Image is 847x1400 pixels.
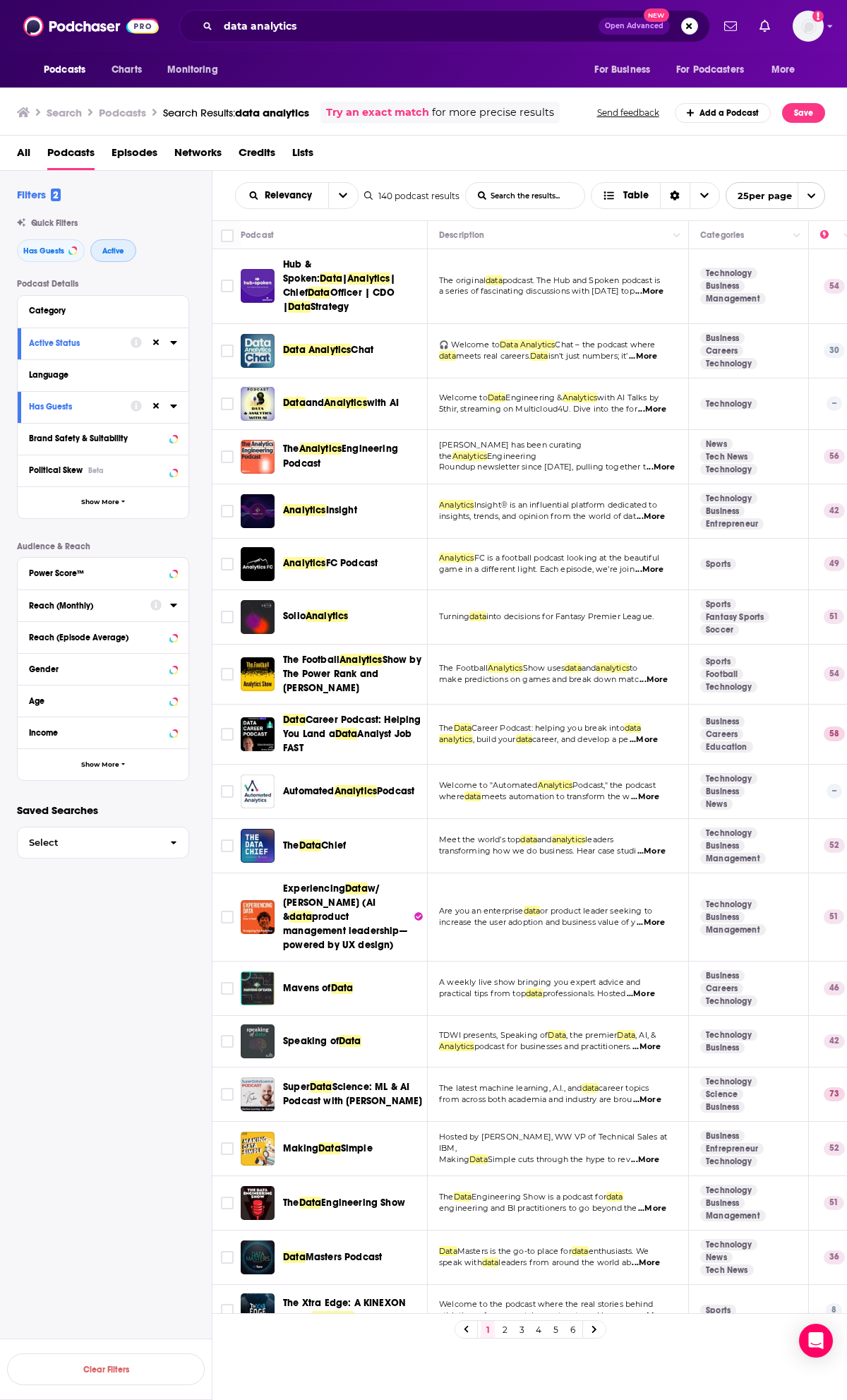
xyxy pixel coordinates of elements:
span: Data [283,714,306,726]
span: Automated [283,785,335,797]
span: Analytics [347,273,390,285]
a: Mavens ofData [283,981,353,995]
a: Making Data Simple [241,1132,275,1166]
img: Analytics Insight [241,494,275,528]
p: 54 [824,279,845,293]
button: Gender [29,659,177,677]
div: Description [439,227,484,244]
span: Mavens of [283,982,331,994]
p: Podcast Details [17,279,189,289]
button: Column Actions [788,227,805,244]
p: 30 [824,343,845,357]
div: Reach (Monthly) [29,601,141,611]
img: The Xtra Edge: A KINEXON Sports Analytics Podcast [241,1293,275,1327]
span: Chief [321,839,346,851]
span: Analytics [306,610,349,622]
span: Data [331,982,354,994]
h3: Podcasts [99,106,146,119]
span: The [283,443,299,455]
span: Insight [326,504,357,516]
a: Technology [700,899,757,910]
a: Lists [292,141,313,170]
span: Chat – the podcast where [555,340,655,349]
span: for more precise results [432,104,554,121]
span: Masters Podcast [306,1251,383,1263]
span: Analytics [283,557,326,569]
a: DataCareer Podcast: Helping You Land aDataAnalyst Job FAST [283,713,423,755]
span: Monitoring [167,60,217,80]
button: open menu [34,56,104,83]
button: open menu [667,56,764,83]
a: Business [700,1130,745,1142]
a: Sports [700,1305,736,1316]
span: Engineering Show [321,1197,405,1209]
a: Management [700,924,766,935]
span: and [306,397,325,409]
span: Select [18,838,159,847]
a: Soccer [700,624,739,635]
img: Hub & Spoken: Data | Analytics | Chief Data Officer | CDO | Data Strategy [241,269,275,303]
img: Data and Analytics with AI [241,387,275,421]
span: Analytics [324,397,367,409]
a: News [700,438,733,450]
a: Technology [700,268,757,279]
span: Networks [174,141,222,170]
span: Data [299,1197,322,1209]
a: Business [700,716,745,727]
span: Science: ML & AI Podcast with [PERSON_NAME] [283,1081,422,1107]
a: Business [700,333,745,344]
span: 🎧 Welcome to [439,340,500,349]
a: 4 [531,1321,546,1338]
a: 3 [515,1321,529,1338]
span: Engineering Podcast [283,443,398,469]
button: Brand Safety & Suitability [29,429,177,447]
span: 2 [51,189,61,201]
span: Simple [341,1142,373,1154]
div: Power Score [820,227,840,244]
span: Solio [283,610,306,622]
div: Language [29,370,168,380]
a: Technology [700,1239,757,1250]
span: The original [439,275,486,285]
span: Quick Filters [31,218,78,228]
span: For Podcasters [676,60,744,80]
svg: Add a profile image [812,11,824,22]
button: Category [29,301,177,319]
a: Speaking ofData [283,1034,361,1048]
a: DataMasters Podcast [283,1250,382,1264]
a: AnalyticsFC Podcast [283,556,378,570]
span: Hub & Spoken: [283,258,320,285]
span: Data [488,393,506,402]
a: The Data Engineering Show [241,1186,275,1220]
span: Show More [81,761,119,769]
div: Power Score™ [29,568,165,578]
a: 1 [481,1321,495,1338]
div: Search podcasts, credits, & more... [179,10,710,42]
span: Podcast [377,785,414,797]
span: Podcasts [47,141,95,170]
span: Episodes [112,141,157,170]
span: More [771,60,795,80]
span: All [17,141,30,170]
span: Analytics [563,393,598,402]
img: Super Data Science: ML & AI Podcast with Jon Krohn [241,1077,275,1111]
img: Podchaser - Follow, Share and Rate Podcasts [23,13,159,40]
span: Chat [351,344,373,356]
a: The Data Chief [241,829,275,863]
a: The Xtra Edge: A KINEXON SportsAnalyticsPodcast [283,1296,423,1324]
a: ExperiencingDataw/ [PERSON_NAME] (AI &dataproduct management leadership—powered by UX design) [283,882,423,952]
span: with AI [367,397,399,409]
a: Management [700,293,766,304]
span: a series of fascinating discussions with [DATE] top [439,286,635,296]
span: Career Podcast: Helping You Land a [283,714,421,740]
a: Tech News [700,1264,754,1276]
a: Football [700,669,743,680]
button: Save [782,103,825,123]
span: The Xtra Edge: A KINEXON Sports [283,1297,406,1323]
a: 5 [548,1321,563,1338]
